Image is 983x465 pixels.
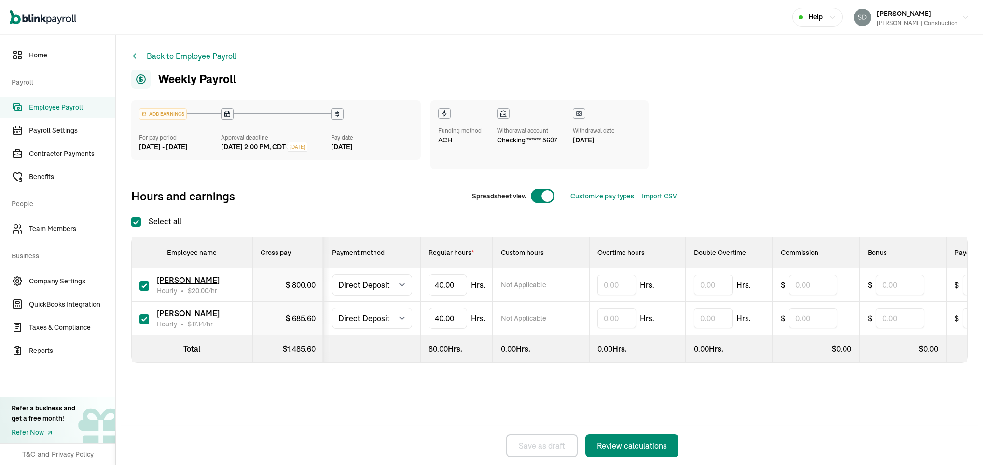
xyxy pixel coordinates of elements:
div: $ [286,279,316,291]
span: $ [188,320,204,328]
span: Payment method [332,248,385,257]
label: Select all [131,215,181,227]
span: Hrs. [471,279,485,291]
div: Double Overtime [694,248,764,257]
input: 0.00 [597,308,636,328]
div: Approval deadline [221,133,327,142]
span: $ [781,312,785,324]
input: 0.00 [597,275,636,295]
button: Customize pay types [570,191,634,201]
div: [DATE] - [DATE] [139,142,221,152]
div: [DATE] [573,135,615,145]
div: [DATE] [331,142,413,152]
input: 0.00 [694,275,733,295]
div: [DATE] 2:00 PM, CDT [221,142,286,152]
span: [PERSON_NAME] [157,275,220,285]
span: • [181,319,184,329]
span: Commission [781,248,818,257]
a: Refer Now [12,427,75,437]
div: Gross pay [261,248,316,257]
span: 1,485.60 [287,344,316,353]
div: Withdrawal account [497,127,557,135]
input: TextInput [429,308,467,329]
span: Spreadsheet view [472,191,526,201]
div: Hrs. [501,343,581,354]
span: Not Applicable [501,280,546,290]
span: $ [781,279,785,291]
span: 0.00 [501,344,516,353]
button: Save as draft [506,434,578,457]
span: Hrs. [640,312,654,324]
span: 0.00 [694,344,709,353]
button: Back to Employee Payroll [131,50,236,62]
span: Bonus [868,248,887,257]
div: For pay period [139,133,221,142]
span: Company Settings [29,276,115,286]
div: $ [781,343,851,354]
div: $ [868,343,938,354]
span: Regular hours [429,248,474,257]
div: $ [286,312,316,324]
span: $ [868,279,872,291]
span: $ [188,286,208,295]
span: Contractor Payments [29,149,115,159]
div: Pay date [331,133,413,142]
div: Funding method [438,127,482,135]
div: Refer a business and get a free month! [12,403,75,423]
span: /hr [188,319,213,329]
div: $ [261,343,316,354]
span: Help [808,12,823,22]
span: Team Members [29,224,115,234]
iframe: Chat Widget [935,419,983,465]
span: 80.00 [429,344,448,353]
span: T&C [22,450,35,459]
span: /hr [188,286,217,296]
span: Hrs. [736,312,751,324]
div: [PERSON_NAME] Construction [877,19,958,28]
span: [PERSON_NAME] [877,9,931,18]
span: Hrs. [736,279,751,291]
input: 0.00 [876,275,924,295]
input: Select all [131,217,141,227]
span: 17.14 [192,320,204,328]
input: 0.00 [789,275,837,295]
input: 0.00 [694,308,733,328]
span: [DATE] [290,143,305,151]
button: Review calculations [585,434,678,457]
button: [PERSON_NAME][PERSON_NAME] Construction [850,5,973,29]
span: 800.00 [292,280,316,290]
span: ACH [438,135,452,145]
span: Hourly [157,319,177,329]
span: • [181,286,184,296]
div: Review calculations [597,440,667,451]
div: Hrs. [429,343,485,354]
nav: Global [10,3,76,31]
span: Not Applicable [501,313,546,323]
span: 20.00 [192,286,208,295]
span: Payroll [12,68,110,95]
span: Hrs. [471,312,485,324]
span: 0.00 [923,344,938,353]
span: Benefits [29,172,115,182]
span: Employee Payroll [29,102,115,113]
input: TextInput [429,274,467,296]
span: People [12,189,110,216]
h1: Weekly Payroll [131,70,236,89]
span: Reports [29,346,115,356]
span: $ [955,279,959,291]
div: Import CSV [642,191,677,201]
div: Total [139,343,244,354]
span: Business [12,241,110,268]
span: $ [868,312,872,324]
span: Hrs. [640,279,654,291]
span: QuickBooks Integration [29,299,115,310]
span: 685.60 [292,313,316,323]
span: $ [955,312,959,324]
div: ADD EARNINGS [139,109,186,119]
span: Payroll Settings [29,126,115,136]
span: Overtime hours [597,248,645,257]
div: Save as draft [519,440,565,451]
